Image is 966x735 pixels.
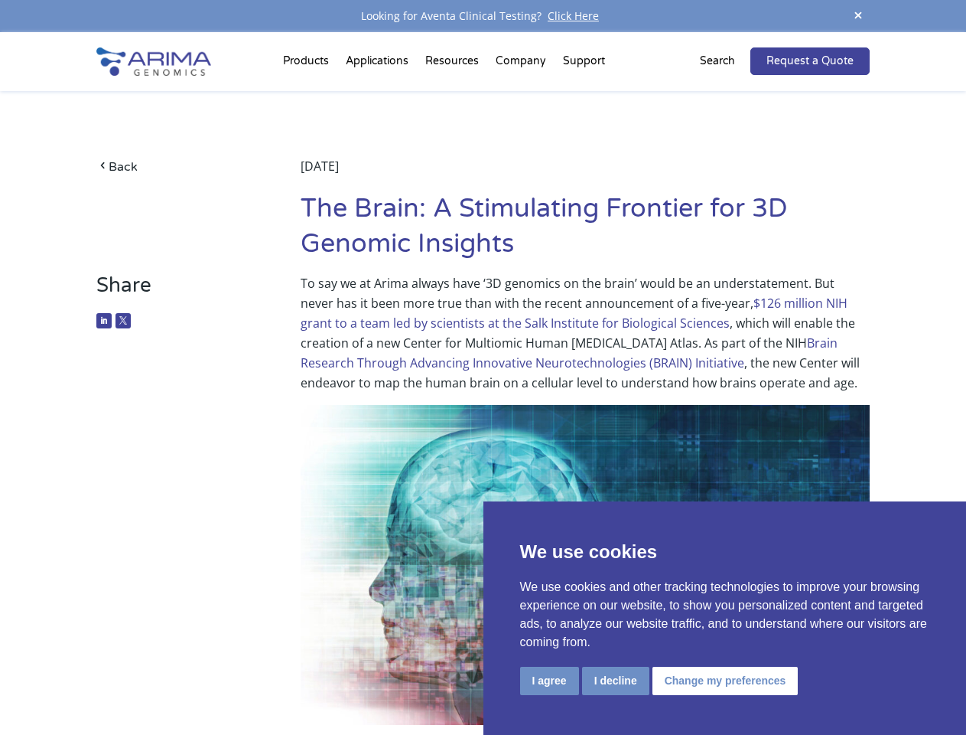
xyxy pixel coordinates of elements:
a: Request a Quote [750,47,870,75]
img: Arima-Genomics-logo [96,47,211,76]
button: Change my preferences [652,667,798,695]
a: Back [96,156,258,177]
button: I agree [520,667,579,695]
h3: Share [96,273,258,309]
h1: The Brain: A Stimulating Frontier for 3D Genomic Insights [301,191,870,273]
a: $126 million NIH grant to a team led by scientists at the Salk Institute for Biological Sciences [301,295,847,332]
a: Click Here [542,8,605,23]
div: Looking for Aventa Clinical Testing? [96,6,869,26]
p: We use cookies and other tracking technologies to improve your browsing experience on our website... [520,578,930,652]
p: To say we at Arima always have ‘3D genomics on the brain’ would be an understatement. But never h... [301,273,870,405]
button: I decline [582,667,649,695]
p: Search [700,51,735,71]
p: We use cookies [520,538,930,566]
a: Brain Research Through Advancing Innovative Neurotechnologies (BRAIN) Initiative [301,335,838,371]
div: [DATE] [301,156,870,191]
